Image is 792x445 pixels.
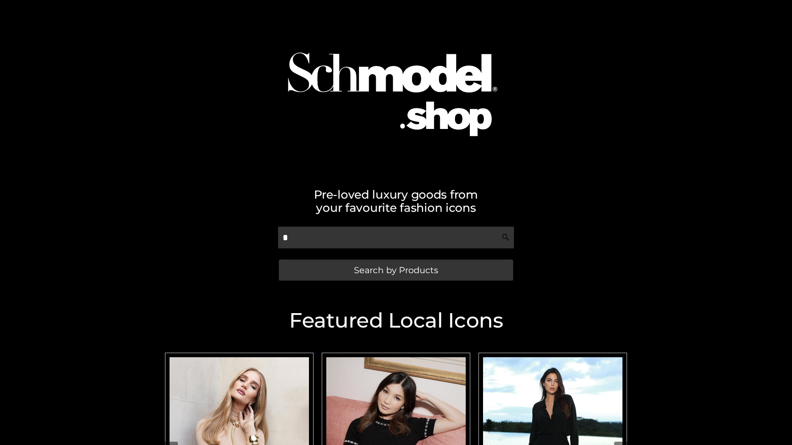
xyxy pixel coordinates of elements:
h2: Pre-loved luxury goods from your favourite fashion icons [161,188,631,214]
a: Search by Products [279,260,513,281]
span: Search by Products [354,266,438,274]
h2: Featured Local Icons​ [161,310,631,331]
img: Search Icon [502,233,510,241]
